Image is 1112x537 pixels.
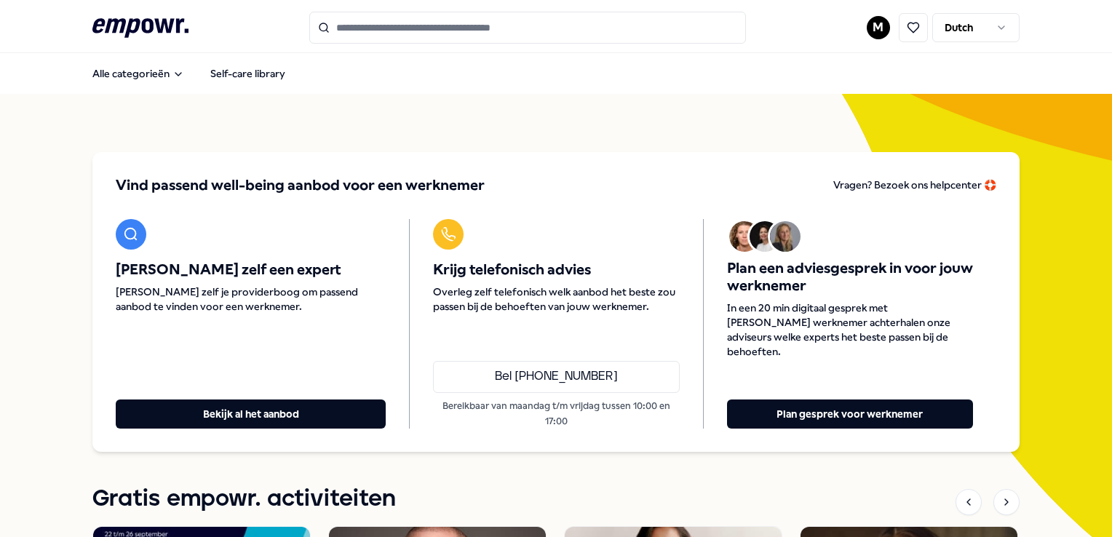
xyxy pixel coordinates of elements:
[727,399,973,429] button: Plan gesprek voor werknemer
[116,261,386,279] span: [PERSON_NAME] zelf een expert
[867,16,890,39] button: M
[116,285,386,314] span: [PERSON_NAME] zelf je providerboog om passend aanbod te vinden voor een werknemer.
[199,59,297,88] a: Self-care library
[433,361,679,393] a: Bel [PHONE_NUMBER]
[309,12,746,44] input: Search for products, categories or subcategories
[833,179,996,191] span: Vragen? Bezoek ons helpcenter 🛟
[770,221,801,252] img: Avatar
[116,399,386,429] button: Bekijk al het aanbod
[116,175,485,196] span: Vind passend well-being aanbod voor een werknemer
[92,481,396,517] h1: Gratis empowr. activiteiten
[750,221,780,252] img: Avatar
[729,221,760,252] img: Avatar
[833,175,996,196] a: Vragen? Bezoek ons helpcenter 🛟
[727,301,973,359] span: In een 20 min digitaal gesprek met [PERSON_NAME] werknemer achterhalen onze adviseurs welke exper...
[727,260,973,295] span: Plan een adviesgesprek in voor jouw werknemer
[81,59,196,88] button: Alle categorieën
[433,261,679,279] span: Krijg telefonisch advies
[81,59,297,88] nav: Main
[433,399,679,429] p: Bereikbaar van maandag t/m vrijdag tussen 10:00 en 17:00
[433,285,679,314] span: Overleg zelf telefonisch welk aanbod het beste zou passen bij de behoeften van jouw werknemer.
